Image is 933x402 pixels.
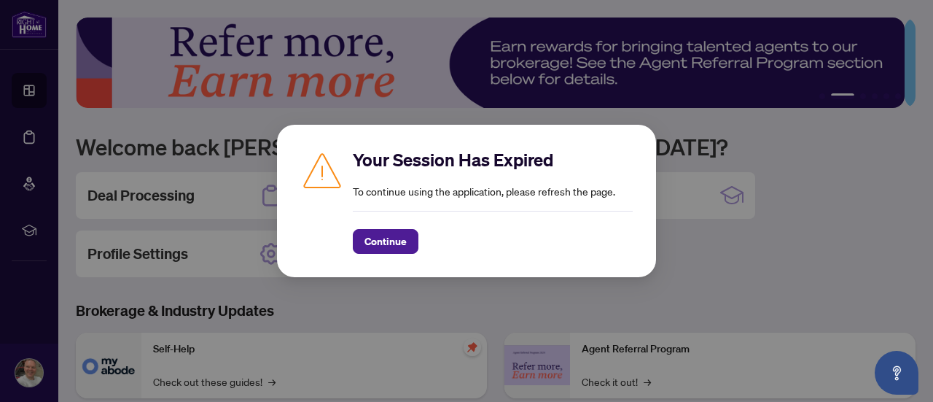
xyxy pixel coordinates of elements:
[353,229,418,254] button: Continue
[353,148,633,254] div: To continue using the application, please refresh the page.
[353,148,633,171] h2: Your Session Has Expired
[300,148,344,192] img: Caution icon
[364,230,407,253] span: Continue
[875,351,918,395] button: Open asap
